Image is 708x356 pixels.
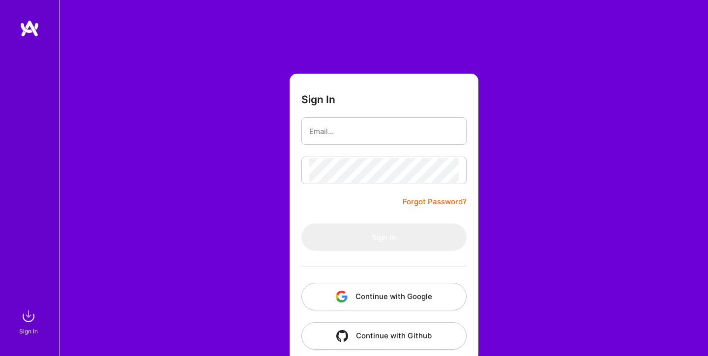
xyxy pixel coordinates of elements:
button: Continue with Google [301,283,467,310]
img: logo [20,20,39,37]
h3: Sign In [301,93,335,106]
button: Sign In [301,223,467,251]
button: Continue with Github [301,322,467,350]
div: Sign In [19,326,38,336]
a: Forgot Password? [403,196,467,208]
a: sign inSign In [21,306,38,336]
img: icon [336,291,348,302]
img: sign in [19,306,38,326]
input: Email... [309,119,459,144]
img: icon [336,330,348,342]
